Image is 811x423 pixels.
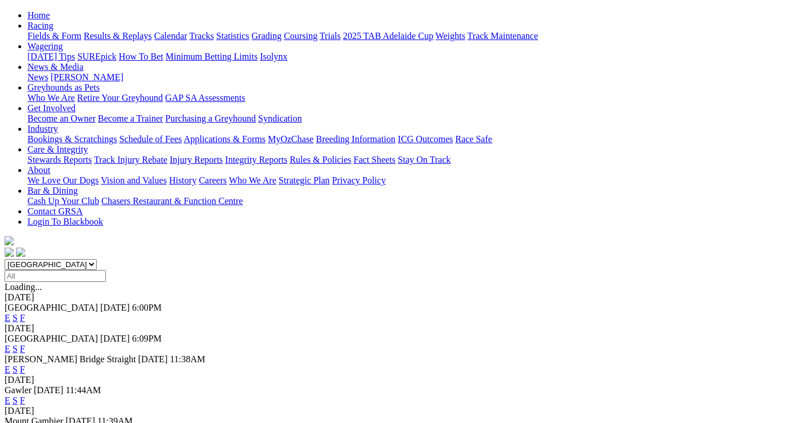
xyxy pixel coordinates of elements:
span: 6:00PM [132,303,162,312]
div: News & Media [27,72,806,83]
a: Care & Integrity [27,144,88,154]
a: History [169,175,196,185]
a: Syndication [258,113,302,123]
a: Statistics [216,31,250,41]
a: E [5,344,10,354]
div: Care & Integrity [27,155,806,165]
a: Wagering [27,41,63,51]
a: Strategic Plan [279,175,330,185]
a: Integrity Reports [225,155,287,164]
a: Bookings & Scratchings [27,134,117,144]
a: MyOzChase [268,134,314,144]
div: Get Involved [27,113,806,124]
a: Breeding Information [316,134,395,144]
a: Who We Are [229,175,276,185]
a: Trials [319,31,341,41]
a: F [20,313,25,323]
img: logo-grsa-white.png [5,236,14,245]
span: 6:09PM [132,334,162,343]
a: Industry [27,124,58,134]
a: E [5,313,10,323]
a: Stay On Track [398,155,450,164]
a: [PERSON_NAME] [50,72,123,82]
div: [DATE] [5,323,806,334]
a: We Love Our Dogs [27,175,98,185]
a: Tracks [189,31,214,41]
a: SUREpick [77,52,116,61]
a: Racing [27,21,53,30]
a: S [13,395,18,405]
div: Wagering [27,52,806,62]
a: Get Involved [27,103,76,113]
a: 2025 TAB Adelaide Cup [343,31,433,41]
span: [GEOGRAPHIC_DATA] [5,303,98,312]
a: Applications & Forms [184,134,266,144]
a: Track Injury Rebate [94,155,167,164]
a: Calendar [154,31,187,41]
div: [DATE] [5,406,806,416]
a: Fact Sheets [354,155,395,164]
span: [DATE] [138,354,168,364]
a: Fields & Form [27,31,81,41]
a: Home [27,10,50,20]
a: Coursing [284,31,318,41]
a: Careers [199,175,227,185]
span: [PERSON_NAME] Bridge Straight [5,354,136,364]
img: twitter.svg [16,248,25,257]
a: Schedule of Fees [119,134,181,144]
a: S [13,365,18,374]
a: S [13,344,18,354]
a: Minimum Betting Limits [165,52,258,61]
a: Stewards Reports [27,155,92,164]
a: F [20,395,25,405]
a: ICG Outcomes [398,134,453,144]
a: Contact GRSA [27,206,82,216]
div: Industry [27,134,806,144]
a: Results & Replays [84,31,152,41]
div: Greyhounds as Pets [27,93,806,103]
a: F [20,344,25,354]
a: Cash Up Your Club [27,196,99,206]
a: Chasers Restaurant & Function Centre [101,196,243,206]
input: Select date [5,270,106,282]
div: Racing [27,31,806,41]
span: [DATE] [34,385,64,395]
a: News & Media [27,62,84,72]
a: Who We Are [27,93,75,103]
span: Gawler [5,385,31,395]
a: Retire Your Greyhound [77,93,163,103]
a: Vision and Values [101,175,167,185]
a: Isolynx [260,52,287,61]
a: Grading [252,31,282,41]
a: Greyhounds as Pets [27,83,100,92]
div: Bar & Dining [27,196,806,206]
span: 11:38AM [170,354,205,364]
span: 11:44AM [66,385,101,395]
a: E [5,365,10,374]
a: Purchasing a Greyhound [165,113,256,123]
a: Login To Blackbook [27,217,103,226]
a: E [5,395,10,405]
a: About [27,165,50,175]
img: facebook.svg [5,248,14,257]
a: Privacy Policy [332,175,386,185]
a: Bar & Dining [27,186,78,195]
a: How To Bet [119,52,164,61]
a: [DATE] Tips [27,52,75,61]
a: F [20,365,25,374]
a: News [27,72,48,82]
a: GAP SA Assessments [165,93,246,103]
span: [DATE] [100,334,130,343]
a: Rules & Policies [290,155,351,164]
a: Race Safe [455,134,492,144]
a: Track Maintenance [468,31,538,41]
span: [DATE] [100,303,130,312]
span: Loading... [5,282,42,292]
a: Weights [436,31,465,41]
a: Become an Owner [27,113,96,123]
span: [GEOGRAPHIC_DATA] [5,334,98,343]
div: [DATE] [5,292,806,303]
a: S [13,313,18,323]
div: About [27,175,806,186]
div: [DATE] [5,375,806,385]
